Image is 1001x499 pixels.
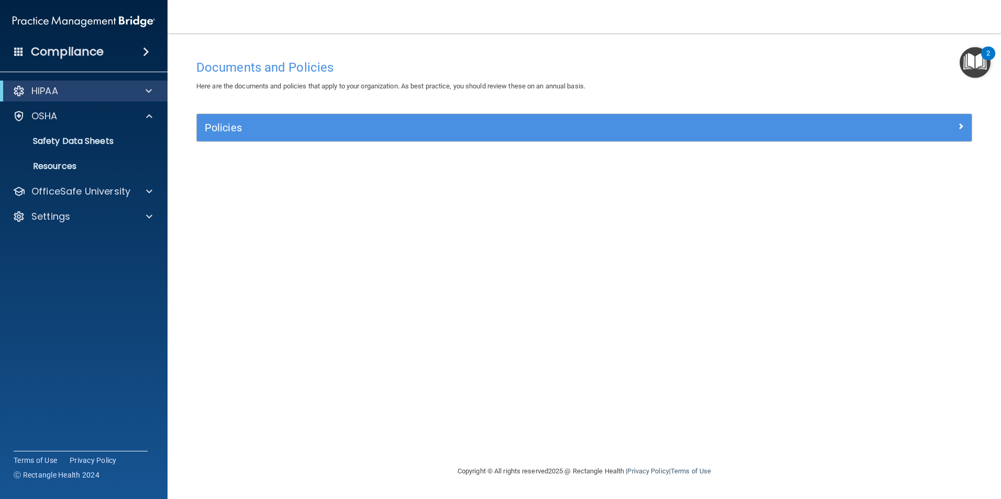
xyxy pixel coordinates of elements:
h4: Documents and Policies [196,61,972,74]
p: HIPAA [31,85,58,97]
p: OfficeSafe University [31,185,130,198]
span: Ⓒ Rectangle Health 2024 [14,470,99,480]
iframe: Drift Widget Chat Controller [820,425,988,467]
div: 2 [986,53,990,67]
a: Settings [13,210,152,223]
span: Here are the documents and policies that apply to your organization. As best practice, you should... [196,82,585,90]
p: Safety Data Sheets [7,136,150,146]
a: OSHA [13,110,152,122]
p: Resources [7,161,150,172]
a: Privacy Policy [627,467,669,475]
a: HIPAA [13,85,152,97]
h5: Policies [205,122,770,133]
p: OSHA [31,110,58,122]
div: Copyright © All rights reserved 2025 @ Rectangle Health | | [393,455,775,488]
img: PMB logo [13,11,155,32]
a: Terms of Use [671,467,711,475]
a: Privacy Policy [70,455,117,466]
a: Terms of Use [14,455,57,466]
a: OfficeSafe University [13,185,152,198]
p: Settings [31,210,70,223]
h4: Compliance [31,44,104,59]
a: Policies [205,119,964,136]
button: Open Resource Center, 2 new notifications [960,47,991,78]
